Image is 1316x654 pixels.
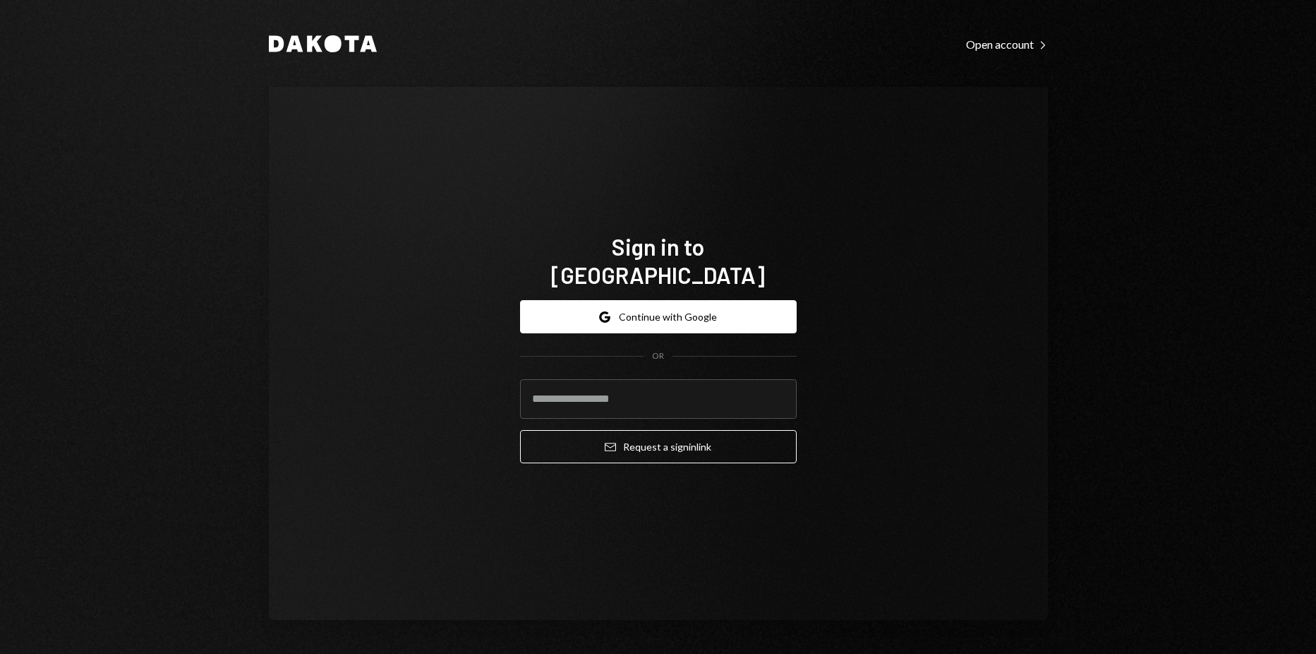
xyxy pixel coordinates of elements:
div: OR [652,350,664,362]
div: Open account [966,37,1048,52]
button: Continue with Google [520,300,797,333]
button: Request a signinlink [520,430,797,463]
h1: Sign in to [GEOGRAPHIC_DATA] [520,232,797,289]
a: Open account [966,36,1048,52]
